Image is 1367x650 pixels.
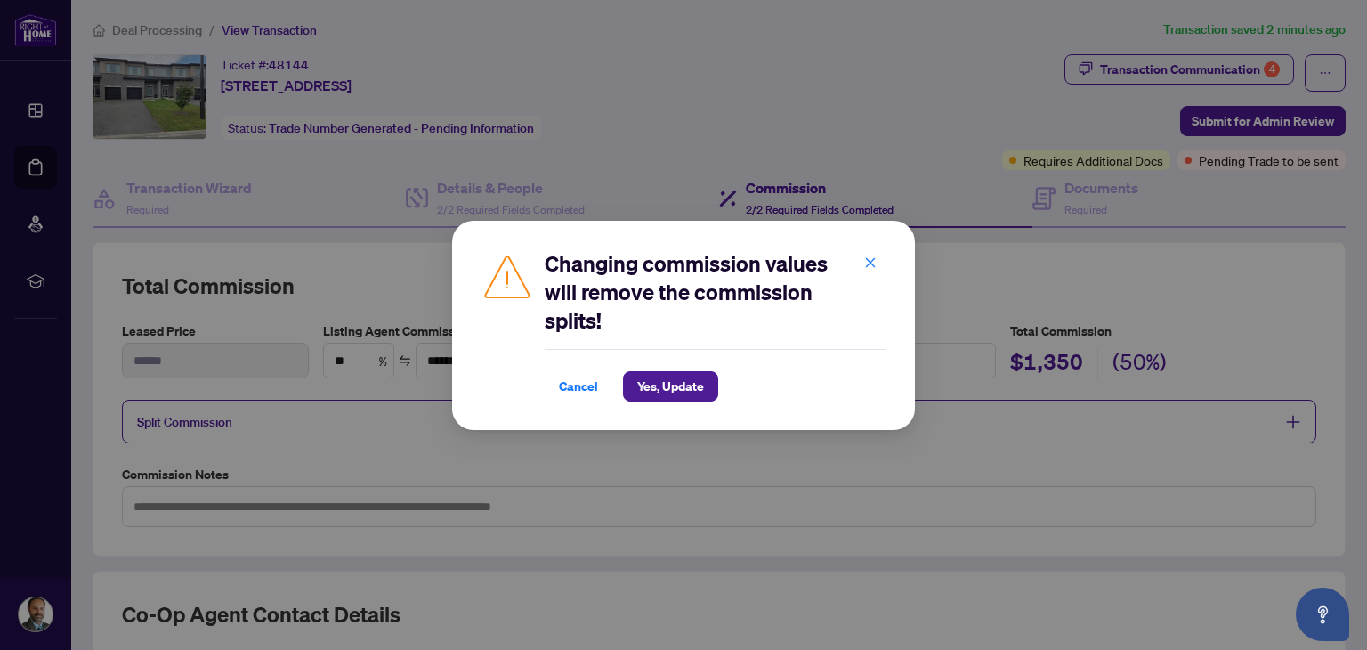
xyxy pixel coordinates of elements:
span: close [864,256,877,268]
h2: Changing commission values will remove the commission splits! [545,249,886,335]
button: Cancel [545,371,612,402]
span: Cancel [559,372,598,401]
img: Caution Icon [481,249,534,303]
button: Yes, Update [623,371,718,402]
span: Yes, Update [637,372,704,401]
button: Open asap [1296,588,1349,641]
